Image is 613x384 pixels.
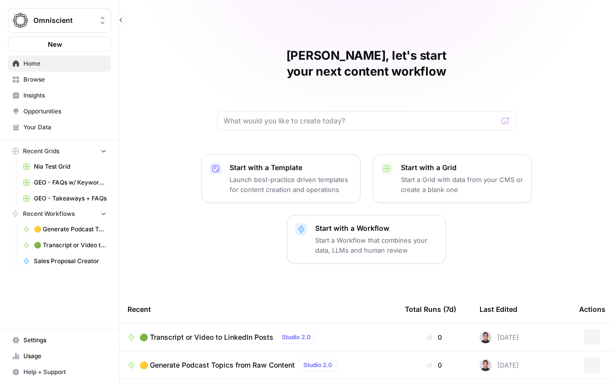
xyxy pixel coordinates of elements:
a: Opportunities [8,103,111,119]
a: Your Data [8,119,111,135]
p: Start a Workflow that combines your data, LLMs and human review [315,235,438,255]
button: Help + Support [8,364,111,380]
button: Start with a WorkflowStart a Workflow that combines your data, LLMs and human review [287,215,446,264]
a: Usage [8,348,111,364]
span: Help + Support [23,368,107,377]
a: 🟢 Transcript or Video to LinkedIn Posts [18,237,111,253]
span: Insights [23,91,107,100]
span: Recent Grids [23,147,59,156]
div: Recent [127,295,389,323]
button: Workspace: Omniscient [8,8,111,33]
p: Start with a Template [230,163,352,173]
span: GEO - Takeaways + FAQs [34,194,107,203]
span: Home [23,59,107,68]
p: Start a Grid with data from your CMS or create a blank one [401,175,523,194]
a: 🟡 Generate Podcast Topics from Raw ContentStudio 2.0 [127,359,389,371]
div: 0 [405,332,464,342]
span: 🟢 Transcript or Video to LinkedIn Posts [139,332,273,342]
p: Start with a Workflow [315,223,438,233]
div: Last Edited [480,295,517,323]
img: ldca96x3fqk96iahrrd7hy2ionxa [480,359,491,371]
div: Actions [579,295,606,323]
a: GEO - Takeaways + FAQs [18,191,111,206]
span: Usage [23,352,107,361]
span: 🟡 Generate Podcast Topics from Raw Content [34,225,107,234]
button: Start with a GridStart a Grid with data from your CMS or create a blank one [372,154,532,203]
span: 🟡 Generate Podcast Topics from Raw Content [139,360,295,370]
h1: [PERSON_NAME], let's start your next content workflow [217,48,516,80]
img: Omniscient Logo [11,11,29,29]
span: Sales Proposal Creator [34,257,107,266]
span: New [48,39,62,49]
button: New [8,37,111,52]
span: Opportunities [23,107,107,116]
span: 🟢 Transcript or Video to LinkedIn Posts [34,241,107,250]
button: Recent Workflows [8,206,111,221]
a: Sales Proposal Creator [18,253,111,269]
span: GEO - FAQs w/ Keywords Grid [34,178,107,187]
span: Studio 2.0 [303,361,332,370]
a: Home [8,56,111,72]
span: Omniscient [33,15,94,25]
div: Total Runs (7d) [405,295,456,323]
a: Browse [8,72,111,88]
span: Settings [23,336,107,345]
p: Start with a Grid [401,163,523,173]
a: 🟢 Transcript or Video to LinkedIn PostsStudio 2.0 [127,331,389,343]
img: ldca96x3fqk96iahrrd7hy2ionxa [480,331,491,343]
input: What would you like to create today? [224,116,497,126]
span: Browse [23,75,107,84]
a: Insights [8,88,111,103]
a: GEO - FAQs w/ Keywords Grid [18,175,111,191]
a: Nia Test Grid [18,159,111,175]
span: Your Data [23,123,107,132]
div: 0 [405,360,464,370]
div: [DATE] [480,359,519,371]
button: Start with a TemplateLaunch best-practice driven templates for content creation and operations [201,154,361,203]
p: Launch best-practice driven templates for content creation and operations [230,175,352,194]
span: Nia Test Grid [34,162,107,171]
div: [DATE] [480,331,519,343]
a: Settings [8,332,111,348]
a: 🟡 Generate Podcast Topics from Raw Content [18,221,111,237]
span: Recent Workflows [23,209,75,218]
span: Studio 2.0 [282,333,311,342]
button: Recent Grids [8,144,111,159]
